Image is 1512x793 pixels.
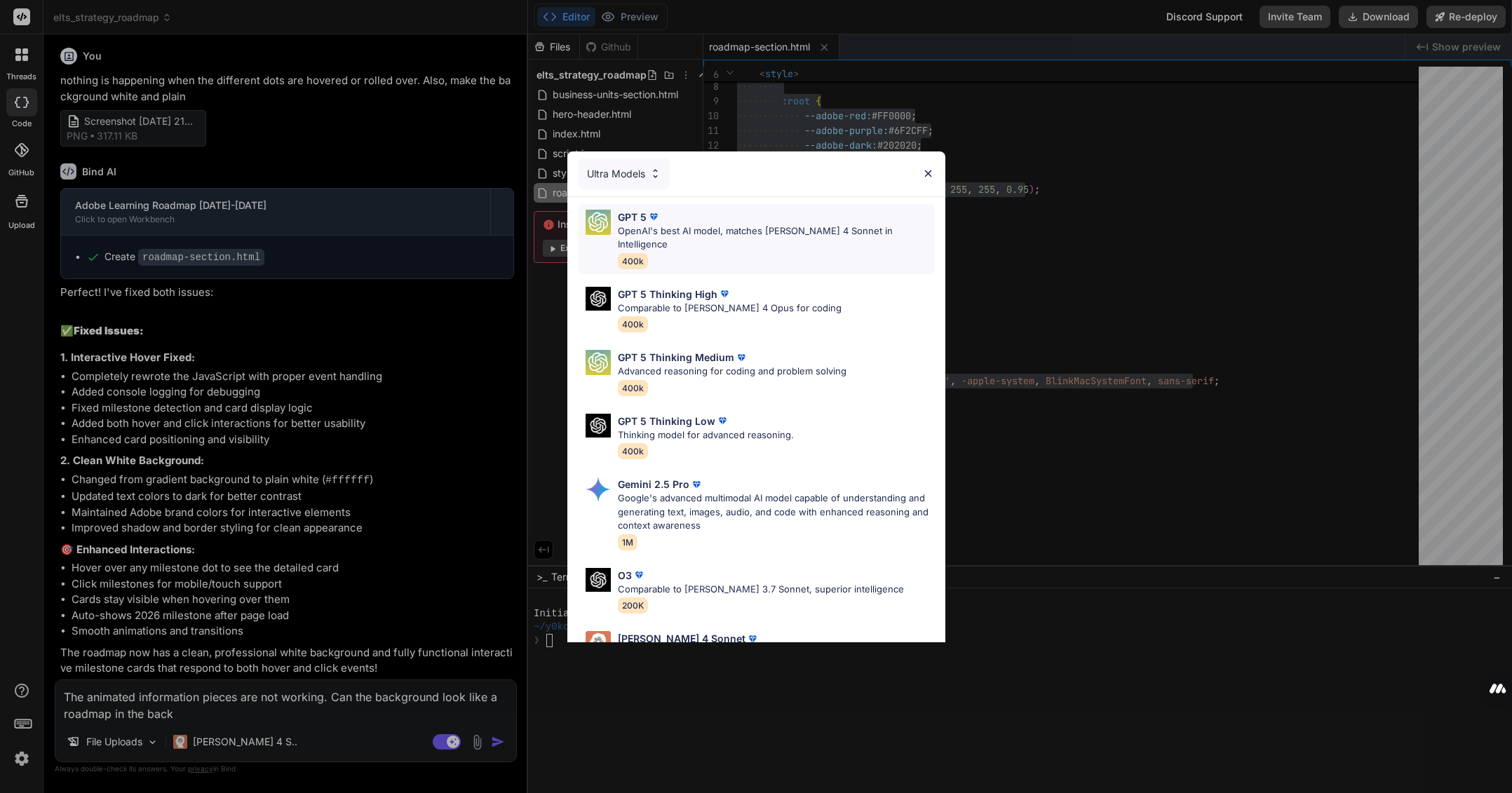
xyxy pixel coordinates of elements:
p: Advanced reasoning for coding and problem solving [618,365,846,379]
img: premium [745,632,760,646]
span: 400k [618,316,648,332]
img: Pick Models [586,210,611,235]
img: close [922,168,934,179]
p: [PERSON_NAME] 4 Sonnet [618,631,745,646]
span: 400k [618,253,648,269]
p: GPT 5 Thinking High [618,287,717,301]
img: premium [647,210,661,224]
span: 400k [618,443,648,459]
img: Pick Models [586,631,611,656]
p: GPT 5 Thinking Medium [618,350,734,365]
span: 1M [618,534,637,550]
p: Google's advanced multimodal AI model capable of understanding and generating text, images, audio... [618,492,934,533]
p: Gemini 2.5 Pro [618,477,689,492]
img: Pick Models [586,477,611,502]
span: 400k [618,380,648,396]
p: GPT 5 [618,210,647,224]
p: OpenAI's best AI model, matches [PERSON_NAME] 4 Sonnet in Intelligence [618,224,934,252]
div: Ultra Models [579,158,670,189]
img: Pick Models [586,568,611,592]
img: premium [689,477,703,492]
img: premium [734,351,748,365]
p: O3 [618,568,632,583]
img: Pick Models [586,414,611,438]
img: Pick Models [586,350,611,375]
p: Comparable to [PERSON_NAME] 3.7 Sonnet, superior intelligence [618,583,904,597]
p: GPT 5 Thinking Low [618,414,715,428]
img: Pick Models [649,168,661,179]
p: Thinking model for advanced reasoning. [618,428,794,442]
img: premium [632,568,646,582]
span: 200K [618,597,648,614]
img: premium [717,287,731,301]
img: premium [715,414,729,428]
p: Comparable to [PERSON_NAME] 4 Opus for coding [618,301,842,316]
img: Pick Models [586,287,611,311]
